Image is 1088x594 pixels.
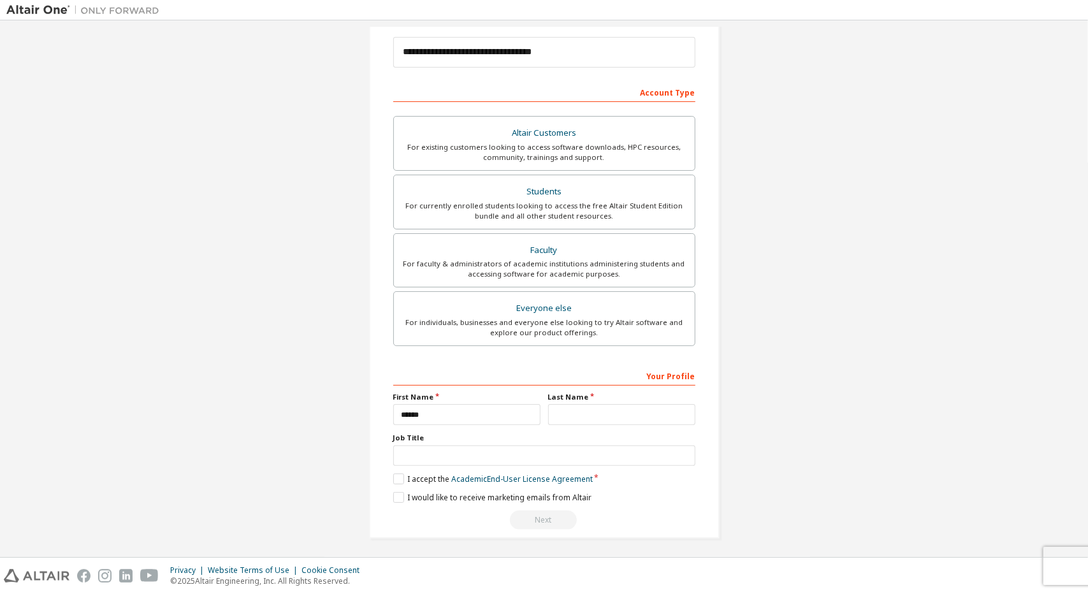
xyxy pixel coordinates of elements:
div: Privacy [170,565,208,576]
label: Last Name [548,392,695,402]
div: Your Profile [393,365,695,386]
img: Altair One [6,4,166,17]
a: Academic End-User License Agreement [451,474,593,484]
div: Cookie Consent [301,565,367,576]
div: Altair Customers [402,124,687,142]
div: For currently enrolled students looking to access the free Altair Student Edition bundle and all ... [402,201,687,221]
div: For individuals, businesses and everyone else looking to try Altair software and explore our prod... [402,317,687,338]
label: I accept the [393,474,593,484]
label: I would like to receive marketing emails from Altair [393,492,591,503]
div: For faculty & administrators of academic institutions administering students and accessing softwa... [402,259,687,279]
img: facebook.svg [77,569,91,583]
div: Students [402,183,687,201]
div: Website Terms of Use [208,565,301,576]
img: youtube.svg [140,569,159,583]
label: First Name [393,392,540,402]
div: Everyone else [402,300,687,317]
div: Read and acccept EULA to continue [393,511,695,530]
div: Account Type [393,82,695,102]
img: linkedin.svg [119,569,133,583]
img: instagram.svg [98,569,112,583]
p: © 2025 Altair Engineering, Inc. All Rights Reserved. [170,576,367,586]
div: For existing customers looking to access software downloads, HPC resources, community, trainings ... [402,142,687,163]
img: altair_logo.svg [4,569,69,583]
div: Faculty [402,242,687,259]
label: Job Title [393,433,695,443]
